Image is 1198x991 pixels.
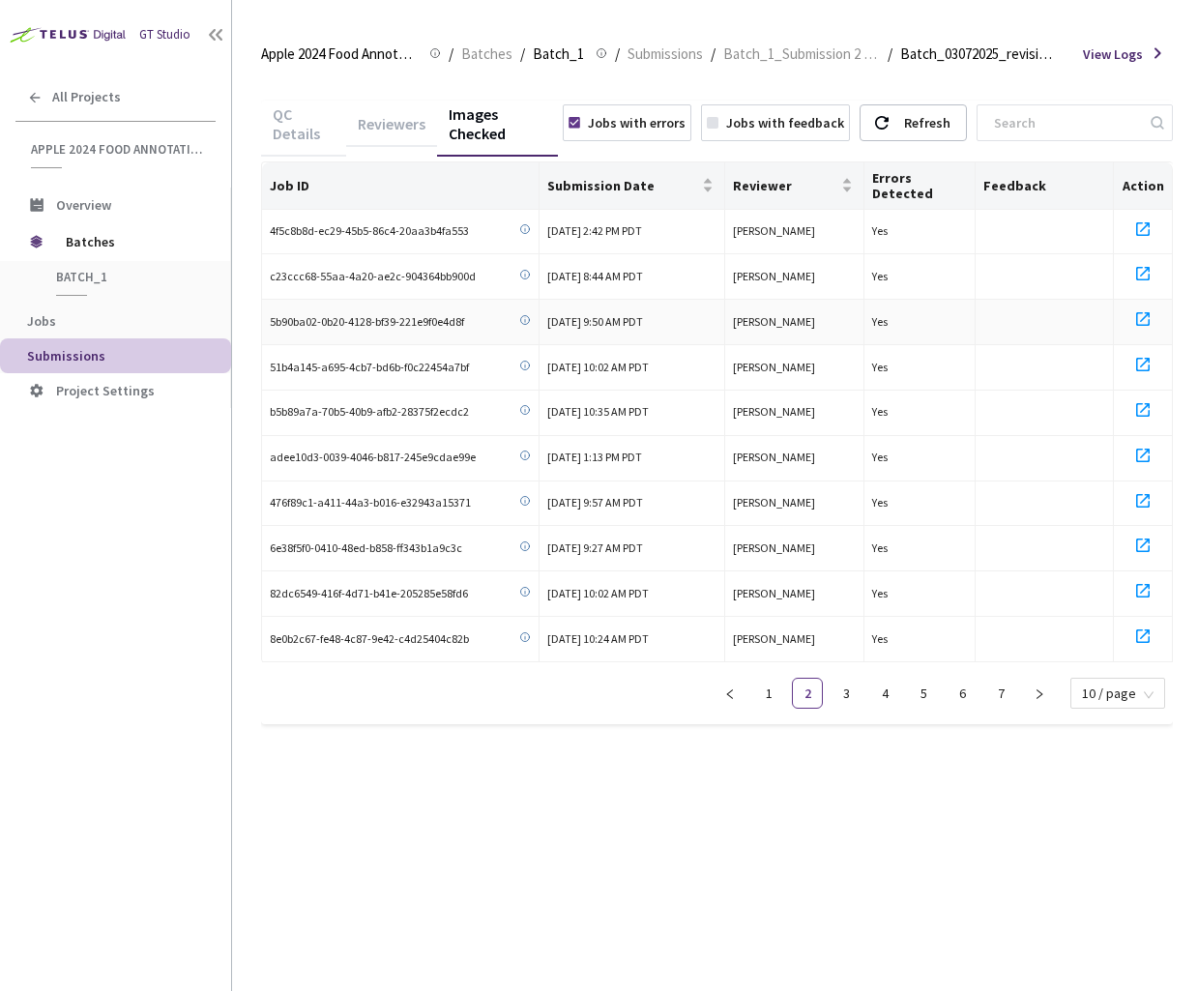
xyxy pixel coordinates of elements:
span: Yes [872,360,888,374]
span: [DATE] 9:50 AM PDT [547,314,643,329]
span: 4f5c8b8d-ec29-45b5-86c4-20aa3b4fa553 [270,222,469,241]
span: 6e38f5f0-0410-48ed-b858-ff343b1a9c3c [270,539,462,558]
span: Batch_1 [56,269,199,285]
li: Previous Page [715,678,745,709]
div: Jobs with errors [588,112,686,133]
span: All Projects [52,89,121,105]
div: GT Studio [139,25,190,44]
li: / [711,43,716,66]
th: Action [1114,162,1173,210]
span: 10 / page [1082,679,1154,708]
a: 1 [754,679,783,708]
span: View Logs [1083,44,1143,65]
span: [PERSON_NAME] [733,450,815,464]
span: Batch_1_Submission 2 ([DATE]) [723,43,880,66]
span: b5b89a7a-70b5-40b9-afb2-28375f2ecdc2 [270,403,469,422]
span: Batches [461,43,512,66]
a: 4 [870,679,899,708]
span: [PERSON_NAME] [733,540,815,555]
span: Submissions [628,43,703,66]
li: 7 [985,678,1016,709]
span: Yes [872,495,888,510]
a: 5 [909,679,938,708]
span: Project Settings [56,382,155,399]
span: Apple 2024 Food Annotation Correction [261,43,418,66]
span: 476f89c1-a411-44a3-b016-e32943a15371 [270,494,471,512]
span: [DATE] 9:27 AM PDT [547,540,643,555]
span: Jobs [27,312,56,330]
span: right [1034,688,1045,700]
span: [PERSON_NAME] [733,269,815,283]
li: 4 [869,678,900,709]
span: 82dc6549-416f-4d71-b41e-205285e58fd6 [270,585,468,603]
a: Batches [457,43,516,64]
li: / [615,43,620,66]
li: / [888,43,892,66]
span: Yes [872,450,888,464]
button: right [1024,678,1055,709]
span: [PERSON_NAME] [733,314,815,329]
span: [DATE] 10:02 AM PDT [547,360,649,374]
li: 1 [753,678,784,709]
div: Reviewers [346,114,437,147]
input: Search [982,105,1148,140]
span: [PERSON_NAME] [733,223,815,238]
a: 7 [986,679,1015,708]
span: Yes [872,314,888,329]
span: Submissions [27,347,105,364]
span: Yes [872,404,888,419]
a: 6 [948,679,977,708]
a: Submissions [624,43,707,64]
li: Next Page [1024,678,1055,709]
span: Yes [872,586,888,600]
div: QC Details [261,104,346,157]
a: Batch_1_Submission 2 ([DATE]) [719,43,884,64]
li: 3 [831,678,862,709]
th: Feedback [976,162,1115,210]
span: 51b4a145-a695-4cb7-bd6b-f0c22454a7bf [270,359,469,377]
span: Apple 2024 Food Annotation Correction [31,141,204,158]
span: Batch_1 [533,43,584,66]
span: Overview [56,196,111,214]
span: [DATE] 10:24 AM PDT [547,631,649,646]
a: 2 [793,679,822,708]
span: [PERSON_NAME] [733,495,815,510]
li: / [520,43,525,66]
span: [DATE] 9:57 AM PDT [547,495,643,510]
button: left [715,678,745,709]
a: 3 [832,679,861,708]
th: Errors Detected [864,162,976,210]
span: [DATE] 1:13 PM PDT [547,450,642,464]
li: / [449,43,453,66]
span: [DATE] 10:35 AM PDT [547,404,649,419]
span: 8e0b2c67-fe48-4c87-9e42-c4d25404c82b [270,630,469,649]
div: Images Checked [437,104,558,157]
span: [PERSON_NAME] [733,586,815,600]
div: Page Size [1070,678,1165,701]
span: 5b90ba02-0b20-4128-bf39-221e9f0e4d8f [270,313,464,332]
span: Yes [872,631,888,646]
span: [DATE] 2:42 PM PDT [547,223,642,238]
span: Batch_03072025_revision_[DATE] - [DATE] [900,43,1057,66]
th: Job ID [262,162,540,210]
span: Batches [66,222,198,261]
span: [PERSON_NAME] [733,404,815,419]
div: Jobs with feedback [726,112,844,133]
span: left [724,688,736,700]
span: [DATE] 8:44 AM PDT [547,269,643,283]
span: [PERSON_NAME] [733,631,815,646]
div: Refresh [904,105,950,140]
span: c23ccc68-55aa-4a20-ae2c-904364bb900d [270,268,476,286]
span: Reviewer [733,178,837,193]
span: Submission Date [547,178,698,193]
li: 2 [792,678,823,709]
span: Yes [872,223,888,238]
span: adee10d3-0039-4046-b817-245e9cdae99e [270,449,476,467]
th: Reviewer [725,162,864,210]
span: [DATE] 10:02 AM PDT [547,586,649,600]
span: Yes [872,540,888,555]
th: Submission Date [540,162,725,210]
li: 5 [908,678,939,709]
li: 6 [947,678,978,709]
span: [PERSON_NAME] [733,360,815,374]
